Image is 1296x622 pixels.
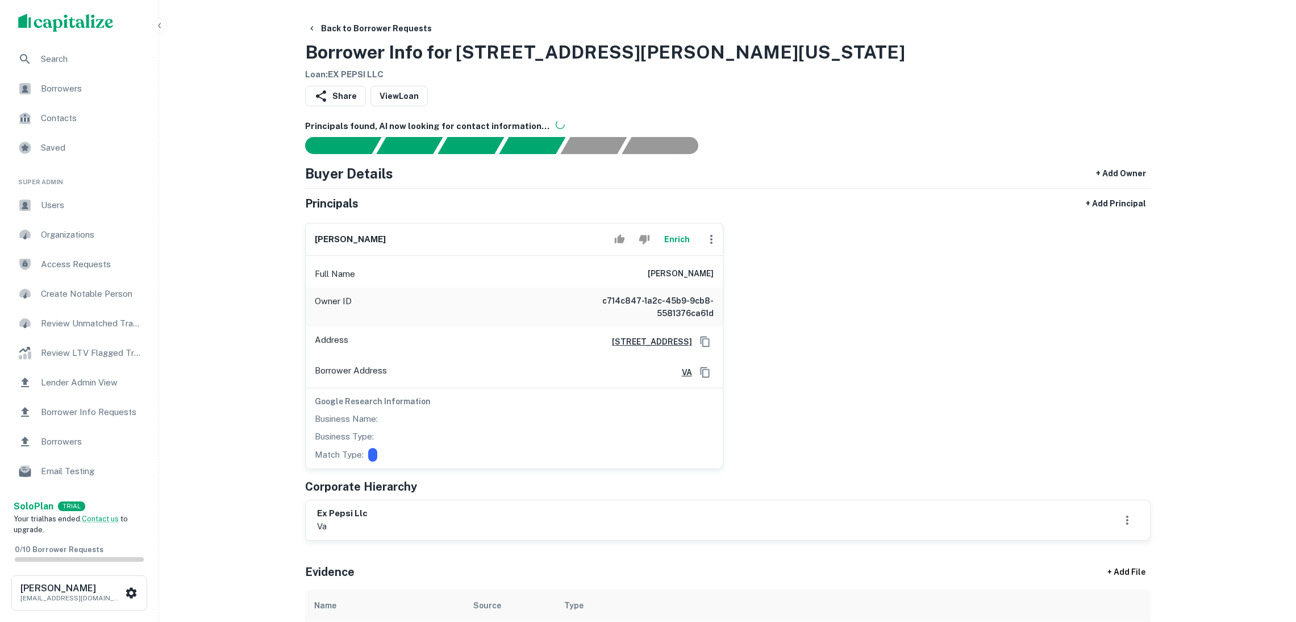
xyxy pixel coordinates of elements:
p: Full Name [315,267,355,281]
span: Create Notable Person [41,287,143,301]
h5: Corporate Hierarchy [305,478,417,495]
div: Sending borrower request to AI... [291,137,377,154]
span: Review LTV Flagged Transactions [41,346,143,360]
span: Email Testing [41,465,143,478]
img: capitalize-logo.png [18,14,114,32]
div: Principals found, AI now looking for contact information... [499,137,565,154]
a: Users [9,192,149,219]
li: Super Admin [9,164,149,192]
th: Name [305,590,464,621]
div: AI fulfillment process complete. [622,137,712,154]
p: Address [315,333,348,350]
a: Organizations [9,221,149,248]
a: SoloPlan [14,500,53,513]
span: Saved [41,141,143,155]
span: Review Unmatched Transactions [41,317,143,330]
h6: Principals found, AI now looking for contact information... [305,120,1151,133]
button: [PERSON_NAME][EMAIL_ADDRESS][DOMAIN_NAME] [11,575,147,611]
h6: Loan : EX PEPSI LLC [305,68,905,81]
a: Contact us [82,515,119,523]
h6: [PERSON_NAME] [648,267,714,281]
a: Saved [9,134,149,161]
a: Lender Admin View [9,369,149,396]
p: [EMAIL_ADDRESS][DOMAIN_NAME] [20,593,123,603]
h3: Borrower Info for [STREET_ADDRESS][PERSON_NAME][US_STATE] [305,39,905,66]
p: Business Name: [315,412,378,426]
span: Borrowers [41,435,143,449]
span: Search [41,52,143,66]
button: Share [305,86,366,106]
button: Copy Address [697,364,714,381]
button: Accept [610,228,630,251]
span: Borrowers [41,82,143,96]
h5: Principals [305,195,359,212]
div: Principals found, still searching for contact information. This may take time... [560,137,627,154]
a: Borrower Info Requests [9,399,149,426]
div: Type [564,599,584,612]
button: + Add Owner [1091,163,1151,184]
span: Lender Admin View [41,376,143,389]
h6: [PERSON_NAME] [315,233,386,246]
iframe: Chat Widget [1239,531,1296,586]
strong: Solo Plan [14,501,53,512]
div: TRIAL [58,501,85,511]
div: + Add File [1087,562,1166,583]
p: va [317,520,368,533]
h6: ex pepsi llc [317,507,368,520]
a: [STREET_ADDRESS] [603,335,692,348]
th: Type [555,590,1056,621]
h4: Buyer Details [305,163,393,184]
a: Borrowers [9,75,149,102]
p: Owner ID [315,295,352,320]
div: Name [314,599,336,612]
h6: Google Research Information [315,395,714,408]
button: Copy Address [697,333,714,350]
a: Contacts [9,105,149,132]
th: Source [464,590,555,621]
span: Contacts [41,111,143,125]
button: + Add Principal [1081,193,1151,214]
a: Access Requests [9,251,149,278]
button: Back to Borrower Requests [303,18,436,39]
a: Review Unmatched Transactions [9,310,149,337]
a: Create Notable Person [9,280,149,308]
a: VA [673,366,692,379]
span: Organizations [41,228,143,242]
p: Borrower Address [315,364,387,381]
span: Users [41,198,143,212]
p: Business Type: [315,430,374,443]
a: Email Testing [9,458,149,485]
span: Your trial has ended. to upgrade. [14,515,128,534]
span: Borrower Info Requests [41,405,143,419]
a: Search [9,45,149,73]
span: Access Requests [41,258,143,271]
span: 0 / 10 Borrower Requests [15,545,103,554]
h5: Evidence [305,563,355,580]
a: ViewLoan [370,86,428,106]
button: Reject [634,228,654,251]
button: Enrich [659,228,695,251]
p: Match Type: [315,448,364,462]
h6: [PERSON_NAME] [20,584,123,593]
div: Your request is received and processing... [376,137,443,154]
div: Source [473,599,501,612]
a: Review LTV Flagged Transactions [9,339,149,367]
h6: c714c847-1a2c-45b9-9cb8-5581376ca61d [577,295,714,320]
a: Borrowers [9,428,149,455]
